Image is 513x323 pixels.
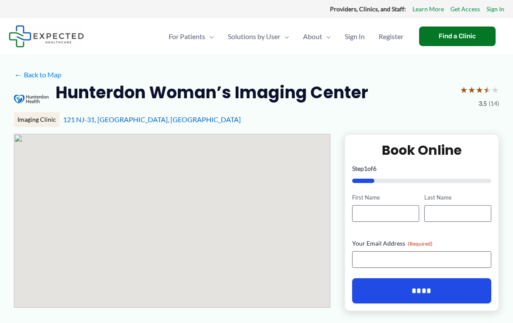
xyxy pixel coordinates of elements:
span: 1 [364,165,367,172]
a: Sign In [486,3,504,15]
span: Sign In [345,21,365,52]
a: For PatientsMenu Toggle [162,21,221,52]
a: Get Access [450,3,480,15]
span: Menu Toggle [280,21,289,52]
span: ★ [460,82,468,98]
div: Imaging Clinic [14,112,60,127]
span: For Patients [169,21,205,52]
img: Expected Healthcare Logo - side, dark font, small [9,25,84,47]
strong: Providers, Clinics, and Staff: [330,5,406,13]
a: AboutMenu Toggle [296,21,338,52]
span: (Required) [408,240,433,247]
span: Solutions by User [228,21,280,52]
p: Step of [352,166,491,172]
h2: Book Online [352,142,491,159]
a: Sign In [338,21,372,52]
nav: Primary Site Navigation [162,21,410,52]
span: ← [14,70,22,79]
span: (14) [489,98,499,109]
label: First Name [352,193,419,202]
span: Register [379,21,403,52]
span: 6 [373,165,376,172]
label: Last Name [424,193,491,202]
span: ★ [483,82,491,98]
a: 121 NJ-31, [GEOGRAPHIC_DATA], [GEOGRAPHIC_DATA] [63,115,241,123]
span: About [303,21,322,52]
span: 3.5 [479,98,487,109]
span: Menu Toggle [322,21,331,52]
span: ★ [491,82,499,98]
a: Learn More [413,3,444,15]
span: Menu Toggle [205,21,214,52]
a: Find a Clinic [419,27,496,46]
a: Solutions by UserMenu Toggle [221,21,296,52]
label: Your Email Address [352,239,491,248]
a: ←Back to Map [14,68,61,81]
a: Register [372,21,410,52]
h2: Hunterdon Woman’s Imaging Center [56,82,368,103]
span: ★ [476,82,483,98]
span: ★ [468,82,476,98]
